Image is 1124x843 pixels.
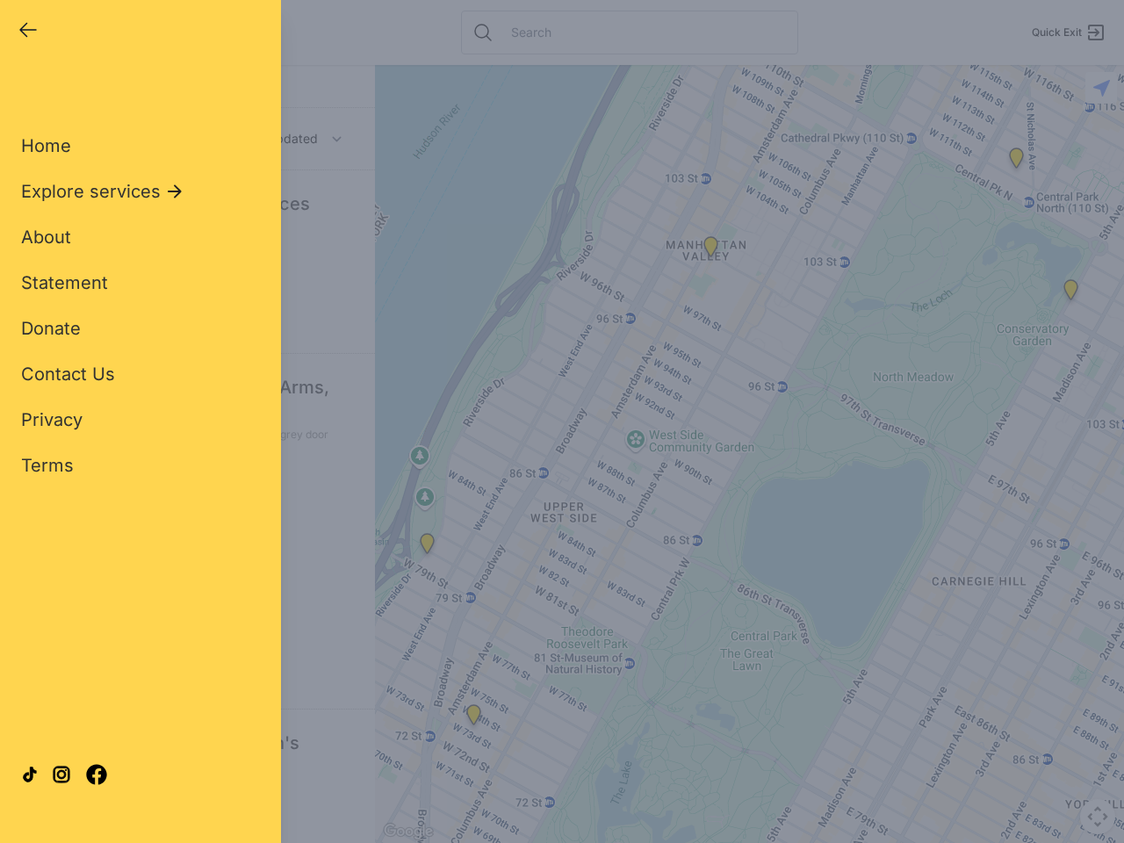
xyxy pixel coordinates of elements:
[21,227,71,248] span: About
[21,407,83,432] a: Privacy
[21,409,83,430] span: Privacy
[21,133,71,158] a: Home
[21,272,108,293] span: Statement
[21,362,115,386] a: Contact Us
[21,270,108,295] a: Statement
[21,179,161,204] span: Explore services
[21,316,81,341] a: Donate
[21,179,185,204] button: Explore services
[21,318,81,339] span: Donate
[21,225,71,249] a: About
[21,364,115,385] span: Contact Us
[21,135,71,156] span: Home
[21,455,74,476] span: Terms
[21,453,74,478] a: Terms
